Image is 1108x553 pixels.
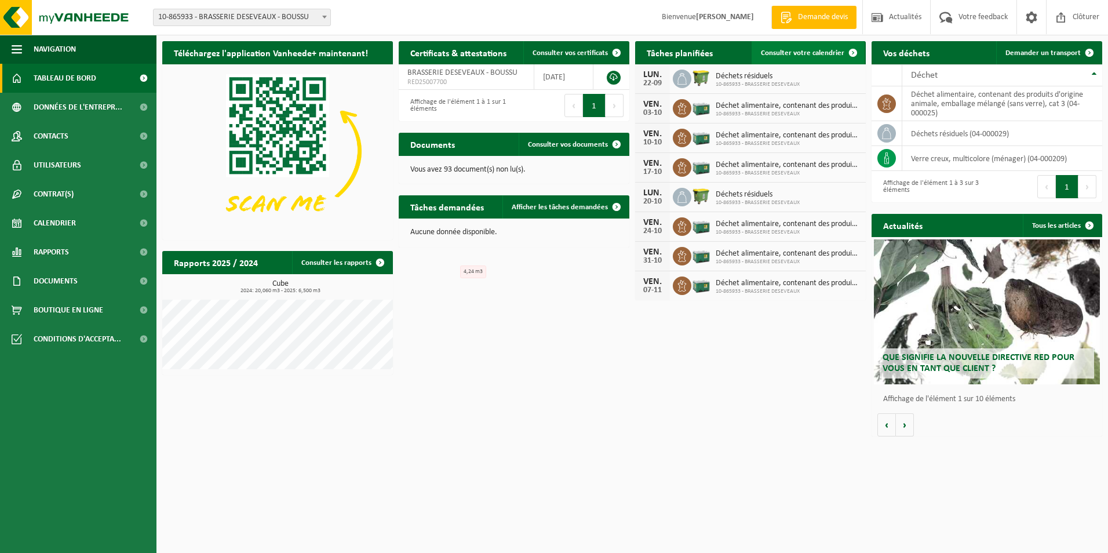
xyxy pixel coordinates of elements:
span: Déchet [911,71,938,80]
td: verre creux, multicolore (ménager) (04-000209) [902,146,1102,171]
div: VEN. [641,100,664,109]
h2: Tâches planifiées [635,41,724,64]
span: RED25007700 [407,78,525,87]
img: Download de VHEPlus App [162,64,393,238]
a: Que signifie la nouvelle directive RED pour vous en tant que client ? [874,239,1100,384]
span: 2024: 20,060 m3 - 2025: 6,500 m3 [168,288,393,294]
img: PB-LB-0680-HPE-GN-01 [691,245,711,265]
span: Demander un transport [1005,49,1081,57]
span: Déchet alimentaire, contenant des produits d'origine animale, emballage mélangé ... [716,131,860,140]
span: 10-865933 - BRASSERIE DESEVEAUX - BOUSSU [154,9,330,26]
span: Tableau de bord [34,64,96,93]
div: 22-09 [641,79,664,88]
span: Consulter votre calendrier [761,49,844,57]
div: 24-10 [641,227,664,235]
span: Calendrier [34,209,76,238]
span: Boutique en ligne [34,296,103,325]
img: PB-LB-0680-HPE-GN-01 [691,216,711,235]
div: Affichage de l'élément 1 à 3 sur 3 éléments [877,174,981,199]
h2: Rapports 2025 / 2024 [162,251,269,274]
span: 10-865933 - BRASSERIE DESEVEAUX [716,229,860,236]
div: VEN. [641,159,664,168]
span: 10-865933 - BRASSERIE DESEVEAUX [716,170,860,177]
td: déchet alimentaire, contenant des produits d'origine animale, emballage mélangé (sans verre), cat... [902,86,1102,121]
a: Demande devis [771,6,856,29]
div: 17-10 [641,168,664,176]
img: PB-LB-0680-HPE-GN-01 [691,157,711,176]
h2: Documents [399,133,466,155]
div: VEN. [641,277,664,286]
div: 20-10 [641,198,664,206]
button: Previous [564,94,583,117]
div: VEN. [641,248,664,257]
p: Vous avez 93 document(s) non lu(s). [410,166,618,174]
img: PB-LB-0680-HPE-GN-01 [691,97,711,117]
p: Aucune donnée disponible. [410,228,618,237]
img: WB-1100-HPE-GN-50 [691,186,711,206]
button: Next [606,94,624,117]
img: PB-LB-0680-HPE-GN-01 [691,127,711,147]
div: 10-10 [641,139,664,147]
span: 10-865933 - BRASSERIE DESEVEAUX [716,199,800,206]
a: Consulter vos documents [519,133,628,156]
h2: Actualités [872,214,934,237]
button: 1 [1056,175,1078,198]
strong: [PERSON_NAME] [696,13,754,21]
td: déchets résiduels (04-000029) [902,121,1102,146]
a: Consulter vos certificats [523,41,628,64]
span: 10-865933 - BRASSERIE DESEVEAUX [716,111,860,118]
span: 10-865933 - BRASSERIE DESEVEAUX [716,259,860,265]
span: Données de l'entrepr... [34,93,122,122]
span: Déchet alimentaire, contenant des produits d'origine animale, emballage mélangé ... [716,279,860,288]
span: Contrat(s) [34,180,74,209]
div: 07-11 [641,286,664,294]
a: Consulter les rapports [292,251,392,274]
div: LUN. [641,70,664,79]
h3: Cube [168,280,393,294]
span: Conditions d'accepta... [34,325,121,354]
div: 31-10 [641,257,664,265]
span: Consulter vos certificats [533,49,608,57]
button: Vorige [877,413,896,436]
span: Afficher les tâches demandées [512,203,608,211]
div: 03-10 [641,109,664,117]
td: [DATE] [534,64,593,90]
span: Déchet alimentaire, contenant des produits d'origine animale, emballage mélangé ... [716,101,860,111]
button: Next [1078,175,1096,198]
div: VEN. [641,218,664,227]
a: Consulter votre calendrier [752,41,865,64]
span: Consulter vos documents [528,141,608,148]
a: Demander un transport [996,41,1101,64]
span: Déchet alimentaire, contenant des produits d'origine animale, emballage mélangé ... [716,161,860,170]
span: 10-865933 - BRASSERIE DESEVEAUX - BOUSSU [153,9,331,26]
span: Déchet alimentaire, contenant des produits d'origine animale, emballage mélangé ... [716,249,860,259]
a: Afficher les tâches demandées [502,195,628,219]
span: Demande devis [795,12,851,23]
span: Que signifie la nouvelle directive RED pour vous en tant que client ? [883,353,1074,373]
div: VEN. [641,129,664,139]
div: Affichage de l'élément 1 à 1 sur 1 éléments [404,93,508,118]
button: Volgende [896,413,914,436]
span: Déchets résiduels [716,72,800,81]
p: Affichage de l'élément 1 sur 10 éléments [883,395,1096,403]
img: WB-1100-HPE-GN-50 [691,68,711,88]
span: Contacts [34,122,68,151]
h2: Vos déchets [872,41,941,64]
a: Tous les articles [1023,214,1101,237]
span: 10-865933 - BRASSERIE DESEVEAUX [716,140,860,147]
h2: Téléchargez l'application Vanheede+ maintenant! [162,41,380,64]
span: 10-865933 - BRASSERIE DESEVEAUX [716,81,800,88]
button: Previous [1037,175,1056,198]
span: Déchet alimentaire, contenant des produits d'origine animale, emballage mélangé ... [716,220,860,229]
span: Utilisateurs [34,151,81,180]
button: 1 [583,94,606,117]
span: Déchets résiduels [716,190,800,199]
span: BRASSERIE DESEVEAUX - BOUSSU [407,68,517,77]
span: Navigation [34,35,76,64]
img: PB-LB-0680-HPE-GN-01 [691,275,711,294]
h2: Tâches demandées [399,195,495,218]
span: Documents [34,267,78,296]
h2: Certificats & attestations [399,41,518,64]
span: Rapports [34,238,69,267]
div: LUN. [641,188,664,198]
